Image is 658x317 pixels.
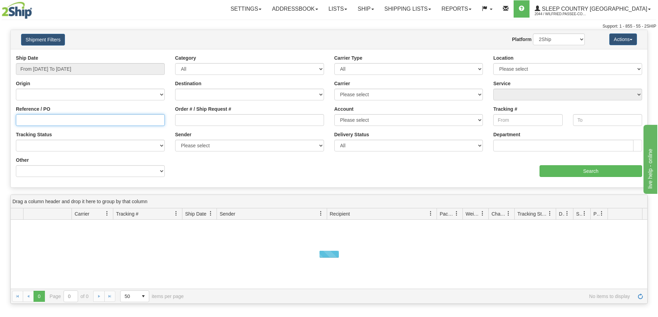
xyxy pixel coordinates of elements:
a: Tracking Status filter column settings [544,208,556,219]
span: Tracking # [116,210,139,217]
a: Ship Date filter column settings [205,208,217,219]
div: grid grouping header [11,195,647,208]
span: Tracking Status [517,210,547,217]
label: Platform [512,36,532,43]
span: Ship Date [185,210,206,217]
span: Page of 0 [50,290,89,302]
a: Settings [225,0,267,18]
a: Sleep Country [GEOGRAPHIC_DATA] 2044 / Wilfried.Passee-Coutrin [530,0,656,18]
label: Tracking # [493,106,517,112]
span: Charge [492,210,506,217]
input: From [493,114,562,126]
span: Page 0 [34,291,45,302]
label: Ship Date [16,55,38,61]
div: live help - online [5,4,64,12]
label: Carrier Type [334,55,362,61]
label: Carrier [334,80,350,87]
label: Reference / PO [16,106,50,112]
a: Delivery Status filter column settings [561,208,573,219]
a: Shipping lists [379,0,436,18]
iframe: chat widget [642,123,657,194]
span: Delivery Status [559,210,565,217]
a: Shipment Issues filter column settings [579,208,590,219]
button: Shipment Filters [21,34,65,46]
a: Lists [323,0,352,18]
a: Carrier filter column settings [101,208,113,219]
span: Weight [466,210,480,217]
a: Sender filter column settings [315,208,327,219]
span: Sender [220,210,235,217]
label: Origin [16,80,30,87]
label: Service [493,80,511,87]
span: Page sizes drop down [120,290,149,302]
span: Carrier [75,210,89,217]
span: Recipient [330,210,350,217]
label: Account [334,106,354,112]
label: Category [175,55,196,61]
label: Department [493,131,520,138]
input: To [573,114,642,126]
span: Pickup Status [593,210,599,217]
span: select [138,291,149,302]
label: Delivery Status [334,131,369,138]
a: Packages filter column settings [451,208,462,219]
a: Pickup Status filter column settings [596,208,608,219]
label: Destination [175,80,201,87]
a: Recipient filter column settings [425,208,437,219]
label: Tracking Status [16,131,52,138]
label: Order # / Ship Request # [175,106,231,112]
a: Weight filter column settings [477,208,488,219]
span: Shipment Issues [576,210,582,217]
a: Tracking # filter column settings [170,208,182,219]
a: Reports [436,0,477,18]
a: Addressbook [267,0,323,18]
span: 2044 / Wilfried.Passee-Coutrin [535,11,587,18]
span: Packages [440,210,454,217]
label: Other [16,157,29,164]
img: logo2044.jpg [2,2,32,19]
a: Ship [352,0,379,18]
div: Support: 1 - 855 - 55 - 2SHIP [2,23,656,29]
label: Location [493,55,513,61]
span: 50 [125,293,134,300]
span: items per page [120,290,184,302]
a: Charge filter column settings [503,208,514,219]
label: Sender [175,131,191,138]
a: Refresh [635,291,646,302]
button: Actions [609,33,637,45]
input: Search [540,165,642,177]
span: No items to display [193,294,630,299]
span: Sleep Country [GEOGRAPHIC_DATA] [540,6,647,12]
